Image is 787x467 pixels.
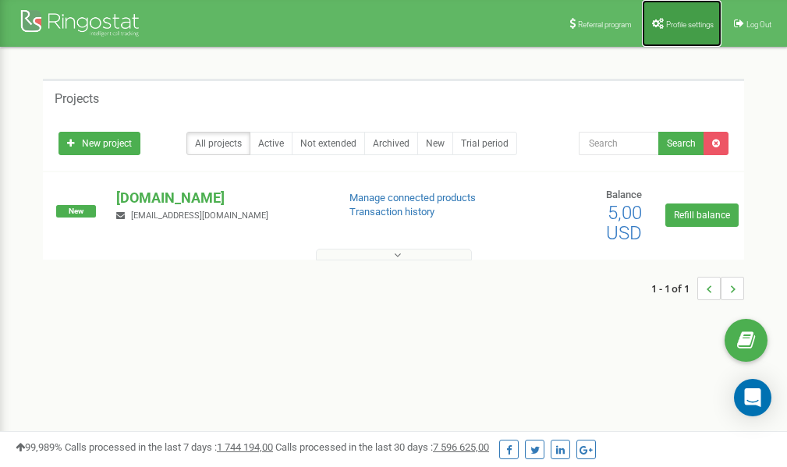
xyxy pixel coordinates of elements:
[651,277,697,300] span: 1 - 1 of 1
[16,441,62,453] span: 99,989%
[417,132,453,155] a: New
[452,132,517,155] a: Trial period
[250,132,292,155] a: Active
[734,379,771,416] div: Open Intercom Messenger
[349,192,476,203] a: Manage connected products
[578,20,632,29] span: Referral program
[275,441,489,453] span: Calls processed in the last 30 days :
[746,20,771,29] span: Log Out
[666,20,714,29] span: Profile settings
[217,441,273,453] u: 1 744 194,00
[55,92,99,106] h5: Projects
[186,132,250,155] a: All projects
[579,132,659,155] input: Search
[349,206,434,218] a: Transaction history
[58,132,140,155] a: New project
[116,188,324,208] p: [DOMAIN_NAME]
[658,132,704,155] button: Search
[364,132,418,155] a: Archived
[65,441,273,453] span: Calls processed in the last 7 days :
[665,203,739,227] a: Refill balance
[606,202,642,244] span: 5,00 USD
[131,211,268,221] span: [EMAIL_ADDRESS][DOMAIN_NAME]
[56,205,96,218] span: New
[292,132,365,155] a: Not extended
[651,261,744,316] nav: ...
[606,189,642,200] span: Balance
[433,441,489,453] u: 7 596 625,00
